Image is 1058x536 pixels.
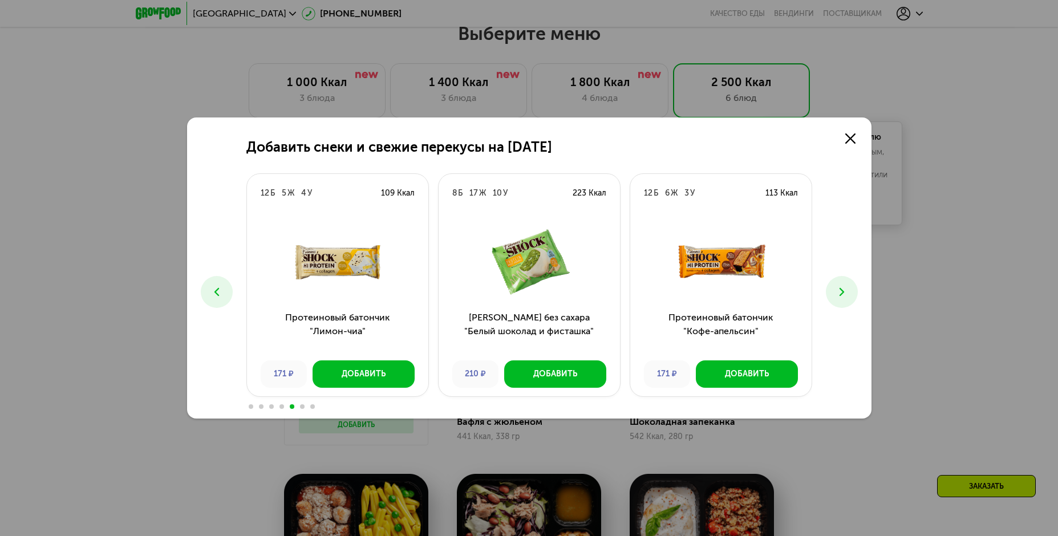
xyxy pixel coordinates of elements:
[630,311,812,352] h3: Протеиновый батончик "Кофе-апельсин"
[573,188,606,199] div: 223 Ккал
[503,188,508,199] div: У
[639,222,802,302] img: Протеиновый батончик "Кофе-апельсин"
[270,188,275,199] div: Б
[654,188,658,199] div: Б
[479,188,486,199] div: Ж
[287,188,294,199] div: Ж
[381,188,415,199] div: 109 Ккал
[307,188,312,199] div: У
[458,188,463,199] div: Б
[342,368,386,380] div: Добавить
[696,360,798,388] button: Добавить
[246,139,552,155] h2: Добавить снеки и свежие перекусы на [DATE]
[247,311,428,352] h3: Протеиновый батончик "Лимон-чиа"
[261,188,269,199] div: 12
[533,368,577,380] div: Добавить
[452,188,457,199] div: 8
[256,222,419,302] img: Протеиновый батончик "Лимон-чиа"
[504,360,606,388] button: Добавить
[261,360,307,388] div: 171 ₽
[684,188,689,199] div: 3
[448,222,611,302] img: Брауни без сахара "Белый шоколад и фисташка"
[493,188,502,199] div: 10
[282,188,286,199] div: 5
[644,360,690,388] div: 171 ₽
[690,188,695,199] div: У
[439,311,620,352] h3: [PERSON_NAME] без сахара "Белый шоколад и фисташка"
[469,188,478,199] div: 17
[452,360,498,388] div: 210 ₽
[765,188,798,199] div: 113 Ккал
[301,188,306,199] div: 4
[725,368,769,380] div: Добавить
[644,188,652,199] div: 12
[313,360,415,388] button: Добавить
[671,188,678,199] div: Ж
[665,188,670,199] div: 6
